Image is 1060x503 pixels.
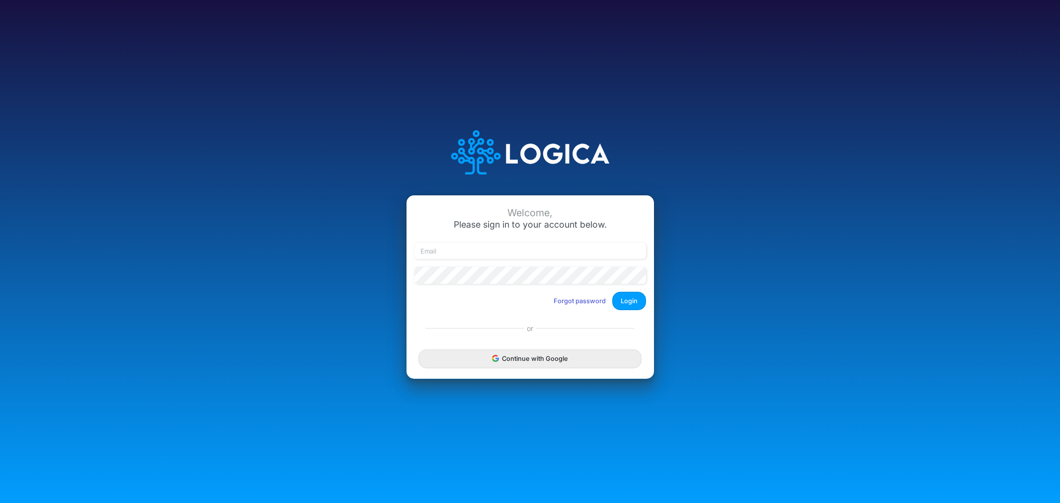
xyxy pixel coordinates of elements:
[454,219,607,230] span: Please sign in to your account below.
[612,292,646,310] button: Login
[414,243,646,259] input: Email
[414,207,646,219] div: Welcome,
[547,293,612,309] button: Forgot password
[418,349,641,368] button: Continue with Google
